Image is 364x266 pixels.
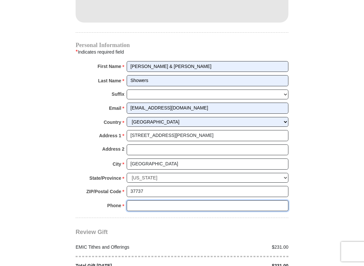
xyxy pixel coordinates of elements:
strong: Phone [107,201,121,210]
strong: First Name [98,62,121,71]
strong: ZIP/Postal Code [86,187,121,196]
strong: Address 1 [99,131,121,140]
strong: Suffix [112,90,124,99]
h4: Personal Information [76,42,288,48]
strong: City [113,159,121,169]
div: $231.00 [182,244,292,251]
span: Review Gift [76,229,108,235]
strong: Country [104,118,121,127]
strong: Last Name [98,76,121,85]
div: EMIC Tithes and Offerings [72,244,182,251]
strong: State/Province [89,174,121,183]
strong: Email [109,104,121,113]
strong: Address 2 [102,144,124,154]
div: Indicates required field [76,48,288,56]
